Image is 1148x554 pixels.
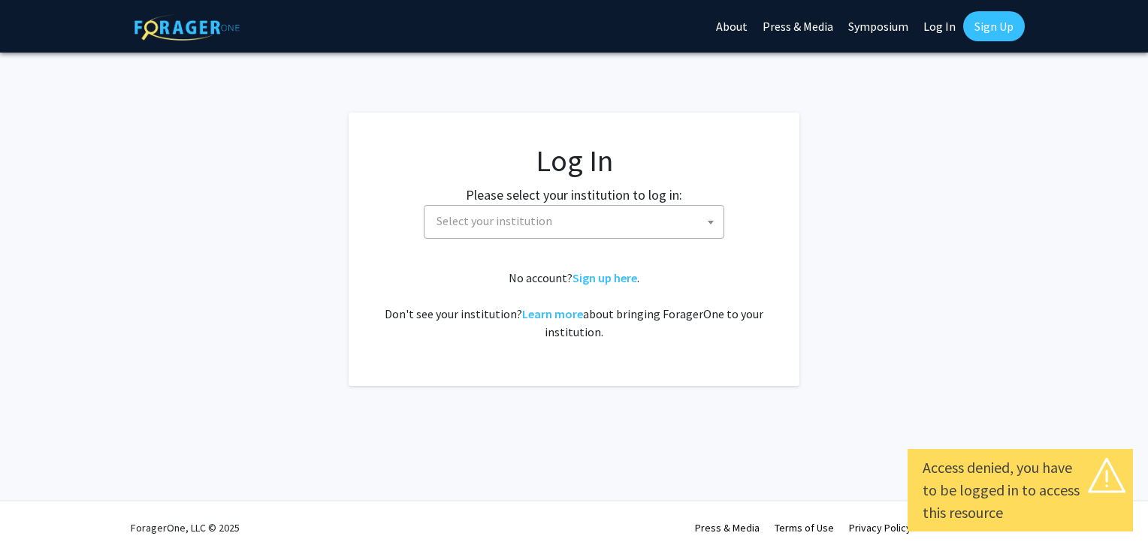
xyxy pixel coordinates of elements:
a: Press & Media [695,521,760,534]
a: Sign Up [963,11,1025,41]
a: Sign up here [572,270,637,285]
a: Privacy Policy [849,521,911,534]
img: ForagerOne Logo [134,14,240,41]
span: Select your institution [424,205,724,239]
span: Select your institution [437,213,552,228]
div: Access denied, you have to be logged in to access this resource [923,456,1118,524]
div: ForagerOne, LLC © 2025 [131,501,240,554]
h1: Log In [379,143,769,179]
a: Terms of Use [775,521,834,534]
label: Please select your institution to log in: [466,185,682,205]
span: Select your institution [430,206,724,236]
a: Learn more about bringing ForagerOne to your institution [522,306,583,321]
div: No account? . Don't see your institution? about bringing ForagerOne to your institution. [379,269,769,341]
